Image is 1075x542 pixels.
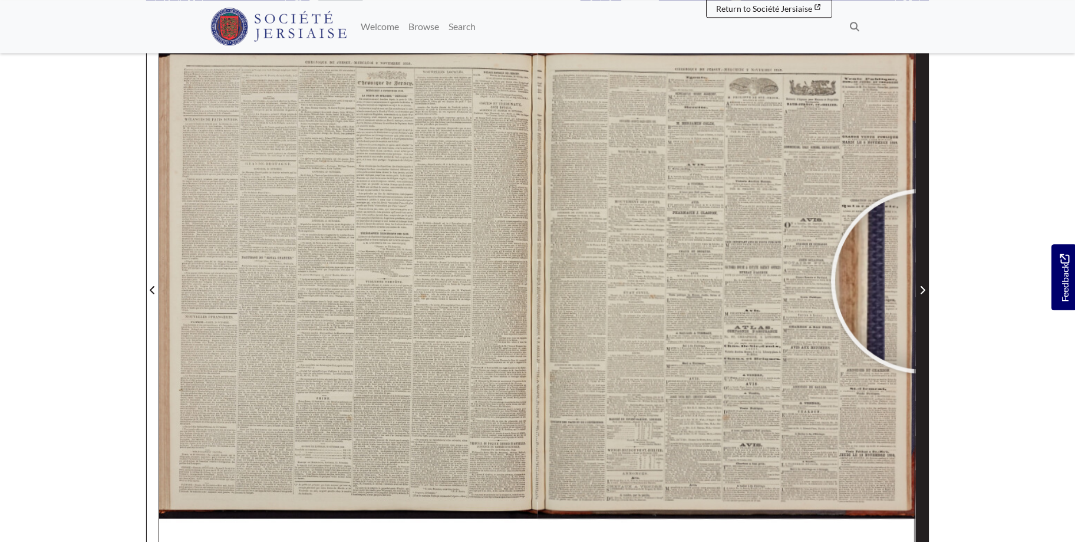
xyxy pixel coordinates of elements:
[716,4,812,14] span: Return to Société Jersiaise
[1057,254,1071,301] span: Feedback
[404,15,444,38] a: Browse
[1051,244,1075,310] a: Would you like to provide feedback?
[210,8,347,45] img: Société Jersiaise
[356,15,404,38] a: Welcome
[210,5,347,48] a: Société Jersiaise logo
[444,15,480,38] a: Search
